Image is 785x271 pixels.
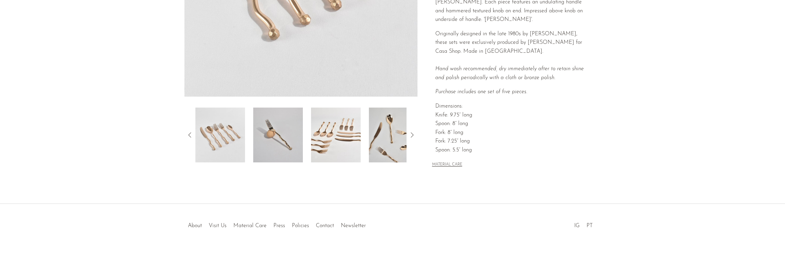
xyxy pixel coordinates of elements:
ul: Quick links [184,218,369,231]
img: Bronze Sphere 5-Piece Flatware Set [195,108,245,162]
p: Dimensions: Knife: 9.75” long Spoon: 8” long Fork: 8” long Fork: 7.25” long Spoon: 5.5” long [435,102,586,155]
img: Bronze Sphere 5-Piece Flatware Set [253,108,303,162]
i: Purchase includes one set of five pieces. [435,89,527,95]
a: Contact [316,223,334,229]
em: Hand wash recommended, dry immediately after to retain shine and polish periodically with a cloth... [435,66,584,81]
img: Bronze Sphere 5-Piece Flatware Set [369,108,419,162]
a: IG [574,223,580,229]
button: MATERIAL CARE [432,162,462,168]
ul: Social Medias [571,218,596,231]
a: Press [273,223,285,229]
a: Policies [292,223,309,229]
img: Bronze Sphere 5-Piece Flatware Set [311,108,361,162]
a: PT [587,223,593,229]
a: Visit Us [209,223,227,229]
a: Material Care [233,223,267,229]
span: Originally designed in the late 1980s by [PERSON_NAME], these sets were exclusively produced by [... [435,31,582,54]
a: About [188,223,202,229]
